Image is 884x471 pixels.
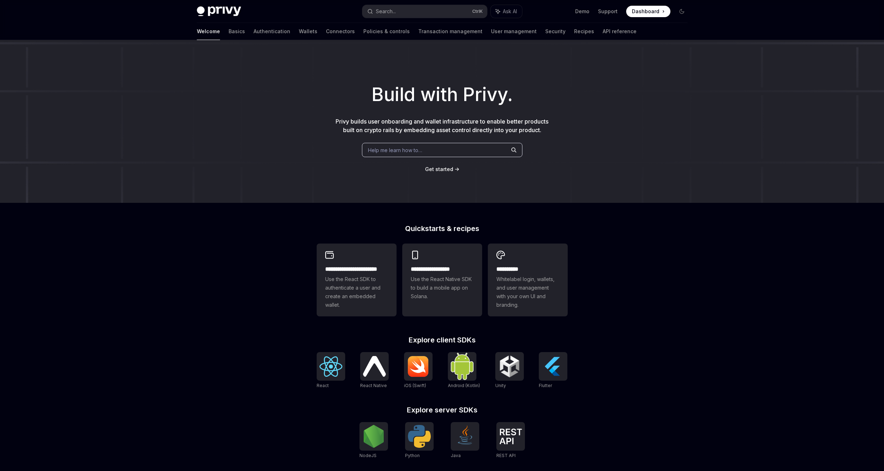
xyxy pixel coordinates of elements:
div: Search... [376,7,396,16]
h2: Explore server SDKs [317,406,568,414]
a: React NativeReact Native [360,352,389,389]
a: ReactReact [317,352,345,389]
a: Demo [575,8,589,15]
span: Get started [425,166,453,172]
span: Java [451,453,461,458]
img: React [320,356,342,377]
span: iOS (Swift) [404,383,426,388]
h2: Explore client SDKs [317,336,568,344]
a: FlutterFlutter [539,352,567,389]
span: React Native [360,383,387,388]
span: React [317,383,329,388]
span: Ctrl K [472,9,483,14]
a: Basics [229,23,245,40]
button: Toggle dark mode [676,6,688,17]
span: Dashboard [632,8,659,15]
a: Authentication [254,23,290,40]
img: Android (Kotlin) [451,353,474,380]
img: Java [454,425,476,448]
span: NodeJS [359,453,377,458]
a: Support [598,8,618,15]
span: Unity [495,383,506,388]
img: iOS (Swift) [407,356,430,377]
a: PythonPython [405,422,434,459]
a: Recipes [574,23,594,40]
img: NodeJS [362,425,385,448]
a: REST APIREST API [496,422,525,459]
a: API reference [603,23,637,40]
span: Android (Kotlin) [448,383,480,388]
button: Ask AI [491,5,522,18]
a: **** *****Whitelabel login, wallets, and user management with your own UI and branding. [488,244,568,316]
span: Ask AI [503,8,517,15]
a: Connectors [326,23,355,40]
a: Dashboard [626,6,670,17]
a: **** **** **** ***Use the React Native SDK to build a mobile app on Solana. [402,244,482,316]
img: Python [408,425,431,448]
a: Policies & controls [363,23,410,40]
a: NodeJSNodeJS [359,422,388,459]
span: Privy builds user onboarding and wallet infrastructure to enable better products built on crypto ... [336,118,548,134]
a: Get started [425,166,453,173]
img: Flutter [542,355,564,378]
button: Search...CtrlK [362,5,487,18]
span: Whitelabel login, wallets, and user management with your own UI and branding. [496,275,559,309]
h2: Quickstarts & recipes [317,225,568,232]
a: UnityUnity [495,352,524,389]
span: REST API [496,453,516,458]
img: React Native [363,356,386,376]
h1: Build with Privy. [11,81,873,109]
img: Unity [498,355,521,378]
a: JavaJava [451,422,479,459]
a: Security [545,23,566,40]
a: iOS (Swift)iOS (Swift) [404,352,433,389]
span: Python [405,453,420,458]
span: Use the React SDK to authenticate a user and create an embedded wallet. [325,275,388,309]
span: Help me learn how to… [368,146,422,154]
a: Android (Kotlin)Android (Kotlin) [448,352,480,389]
span: Use the React Native SDK to build a mobile app on Solana. [411,275,474,301]
a: User management [491,23,537,40]
a: Transaction management [418,23,482,40]
img: dark logo [197,6,241,16]
a: Welcome [197,23,220,40]
a: Wallets [299,23,317,40]
img: REST API [499,429,522,444]
span: Flutter [539,383,552,388]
